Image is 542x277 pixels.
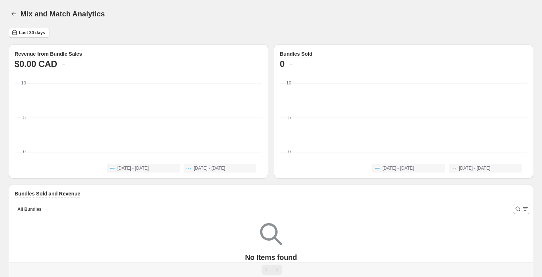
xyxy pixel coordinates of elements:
[280,50,312,58] h3: Bundles Sold
[15,58,57,70] h2: $0.00 CAD
[280,58,284,70] h2: 0
[20,9,105,18] h1: Mix and Match Analytics
[15,50,82,58] h3: Revenue from Bundle Sales
[9,262,533,277] nav: Pagination
[459,165,490,171] span: [DATE] - [DATE]
[372,164,445,173] button: [DATE] - [DATE]
[21,80,26,86] text: 10
[286,80,291,86] text: 10
[17,206,42,212] span: All Bundles
[382,165,414,171] span: [DATE] - [DATE]
[260,223,282,245] img: Empty search results
[23,149,26,154] text: 0
[107,164,180,173] button: [DATE] - [DATE]
[15,190,80,197] h3: Bundles Sold and Revenue
[23,115,26,120] text: 5
[19,30,45,36] span: Last 30 days
[245,253,297,262] p: No Items found
[9,28,50,38] button: Last 30 days
[288,115,291,120] text: 5
[513,204,530,214] button: Search and filter results
[184,164,256,173] button: [DATE] - [DATE]
[194,165,225,171] span: [DATE] - [DATE]
[288,149,291,154] text: 0
[117,165,149,171] span: [DATE] - [DATE]
[449,164,522,173] button: [DATE] - [DATE]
